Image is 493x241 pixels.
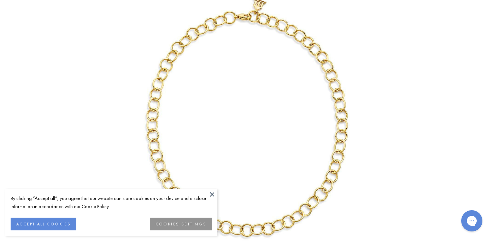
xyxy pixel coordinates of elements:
button: ACCEPT ALL COOKIES [11,218,76,230]
div: By clicking “Accept all”, you agree that our website can store cookies on your device and disclos... [11,194,212,211]
iframe: Gorgias live chat messenger [458,208,486,234]
button: COOKIES SETTINGS [150,218,212,230]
